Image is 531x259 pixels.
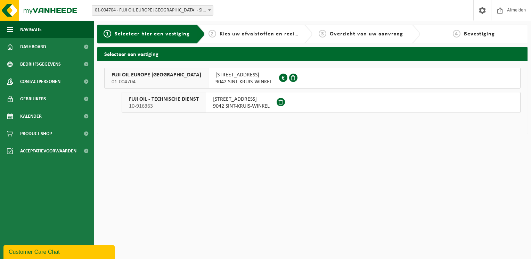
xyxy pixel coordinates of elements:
[215,72,272,78] span: [STREET_ADDRESS]
[92,5,213,16] span: 01-004704 - FUJI OIL EUROPE NV - SINT-KRUIS-WINKEL
[464,31,495,37] span: Bevestiging
[20,125,52,142] span: Product Shop
[220,31,315,37] span: Kies uw afvalstoffen en recipiënten
[97,47,528,60] h2: Selecteer een vestiging
[104,30,111,37] span: 1
[104,68,521,89] button: FUJI OIL EUROPE [GEOGRAPHIC_DATA] 01-004704 [STREET_ADDRESS]9042 SINT-KRUIS-WINKEL
[453,30,460,37] span: 4
[209,30,216,37] span: 2
[319,30,326,37] span: 3
[20,73,60,90] span: Contactpersonen
[20,108,42,125] span: Kalender
[20,56,61,73] span: Bedrijfsgegevens
[215,78,272,85] span: 9042 SINT-KRUIS-WINKEL
[20,38,46,56] span: Dashboard
[20,21,42,38] span: Navigatie
[330,31,403,37] span: Overzicht van uw aanvraag
[115,31,190,37] span: Selecteer hier een vestiging
[122,92,521,113] button: FUJI OIL - TECHNISCHE DIENST 10-916363 [STREET_ADDRESS]9042 SINT-KRUIS-WINKEL
[3,244,116,259] iframe: chat widget
[129,103,199,110] span: 10-916363
[20,142,76,160] span: Acceptatievoorwaarden
[112,72,201,78] span: FUJI OIL EUROPE [GEOGRAPHIC_DATA]
[20,90,46,108] span: Gebruikers
[213,96,270,103] span: [STREET_ADDRESS]
[213,103,270,110] span: 9042 SINT-KRUIS-WINKEL
[112,78,201,85] span: 01-004704
[129,96,199,103] span: FUJI OIL - TECHNISCHE DIENST
[92,6,213,15] span: 01-004704 - FUJI OIL EUROPE NV - SINT-KRUIS-WINKEL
